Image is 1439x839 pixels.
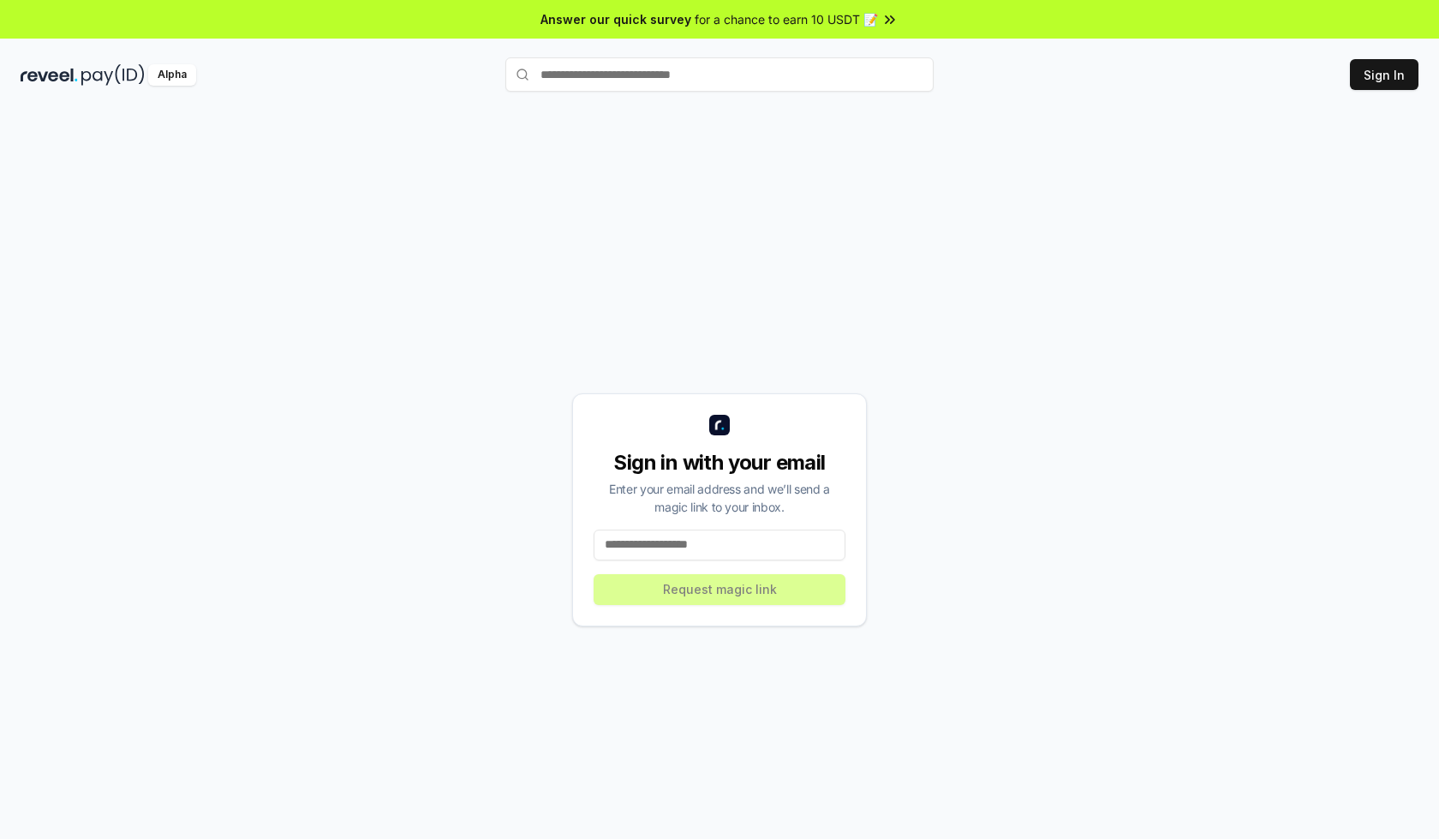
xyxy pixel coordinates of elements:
[695,10,878,28] span: for a chance to earn 10 USDT 📝
[709,415,730,435] img: logo_small
[21,64,78,86] img: reveel_dark
[81,64,145,86] img: pay_id
[594,449,845,476] div: Sign in with your email
[148,64,196,86] div: Alpha
[1350,59,1418,90] button: Sign In
[540,10,691,28] span: Answer our quick survey
[594,480,845,516] div: Enter your email address and we’ll send a magic link to your inbox.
